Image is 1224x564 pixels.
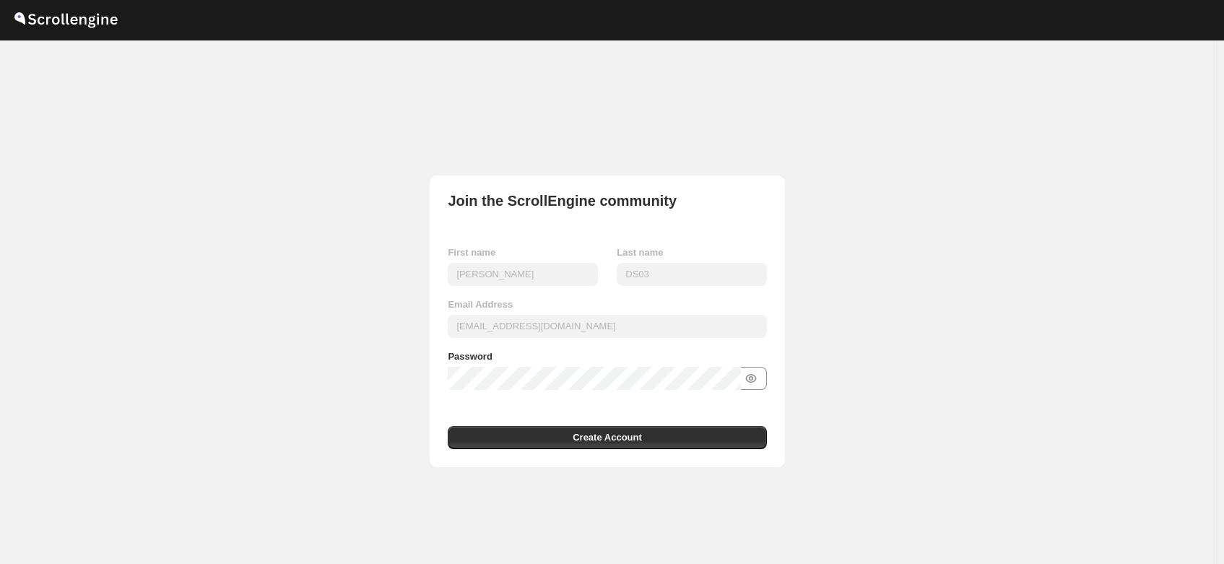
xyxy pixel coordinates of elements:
[573,430,642,445] span: Create Account
[617,247,663,258] b: Last name
[448,247,495,258] b: First name
[448,194,677,208] div: Join the ScrollEngine community
[448,426,766,449] button: Create Account
[448,299,513,310] b: Email Address
[448,351,492,362] b: Password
